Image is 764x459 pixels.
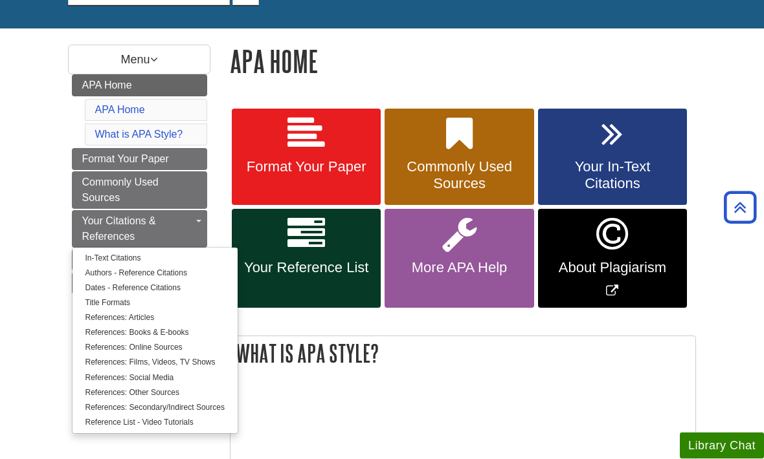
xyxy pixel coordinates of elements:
a: Reference List - Video Tutorials [73,416,238,431]
a: APA Home [72,75,207,97]
div: Guide Page Menu [68,75,210,367]
p: Menu [68,45,210,75]
span: More APA Help [394,260,524,277]
a: References: Secondary/Indirect Sources [73,401,238,416]
h1: APA Home [230,45,696,78]
a: Format Your Paper [232,109,381,206]
a: Your Citations & References [72,211,207,248]
a: References: Books & E-books [73,326,238,341]
span: Format Your Paper [82,154,169,165]
a: APA Home [95,105,145,116]
a: Your Reference List [232,209,381,308]
a: In-Text Citations [73,251,238,266]
span: Your In-Text Citations [548,159,677,193]
a: References: Social Media [73,371,238,386]
a: Format Your Paper [72,149,207,171]
a: Your In-Text Citations [538,109,687,206]
a: More APA Help [385,209,534,308]
a: References: Online Sources [73,341,238,356]
a: What is APA Style? [95,129,183,140]
span: Format Your Paper [242,159,371,176]
a: Title Formats [73,296,238,311]
a: Back to Top [719,198,761,216]
span: Your Reference List [242,260,371,277]
a: Commonly Used Sources [385,109,534,206]
a: References: Other Sources [73,386,238,401]
a: References: Articles [73,311,238,326]
a: Dates - Reference Citations [73,281,238,296]
a: References: Films, Videos, TV Shows [73,356,238,370]
a: Commonly Used Sources [72,172,207,209]
a: Link opens in new window [538,209,687,308]
span: Commonly Used Sources [82,177,159,204]
span: Your Citations & References [82,216,156,242]
a: Authors - Reference Citations [73,266,238,281]
span: Commonly Used Sources [394,159,524,193]
h2: What is APA Style? [230,337,695,371]
span: About Plagiarism [548,260,677,277]
button: Library Chat [680,432,764,459]
span: APA Home [82,80,132,91]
